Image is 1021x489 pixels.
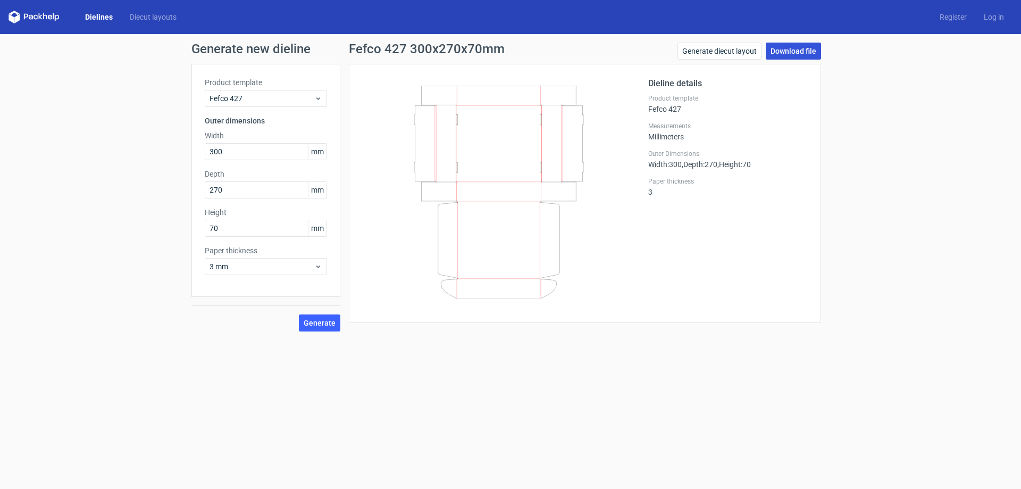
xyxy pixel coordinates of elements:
[205,115,327,126] h3: Outer dimensions
[717,160,751,169] span: , Height : 70
[648,94,808,113] div: Fefco 427
[648,177,808,196] div: 3
[304,319,336,327] span: Generate
[648,122,808,130] label: Measurements
[931,12,975,22] a: Register
[682,160,717,169] span: , Depth : 270
[205,207,327,218] label: Height
[648,77,808,90] h2: Dieline details
[205,77,327,88] label: Product template
[648,160,682,169] span: Width : 300
[77,12,121,22] a: Dielines
[648,177,808,186] label: Paper thickness
[205,169,327,179] label: Depth
[648,150,808,158] label: Outer Dimensions
[299,314,340,331] button: Generate
[648,122,808,141] div: Millimeters
[766,43,821,60] a: Download file
[205,245,327,256] label: Paper thickness
[210,93,314,104] span: Fefco 427
[677,43,761,60] a: Generate diecut layout
[308,182,327,198] span: mm
[121,12,185,22] a: Diecut layouts
[975,12,1012,22] a: Log in
[191,43,830,55] h1: Generate new dieline
[308,144,327,160] span: mm
[308,220,327,236] span: mm
[205,130,327,141] label: Width
[648,94,808,103] label: Product template
[349,43,505,55] h1: Fefco 427 300x270x70mm
[210,261,314,272] span: 3 mm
